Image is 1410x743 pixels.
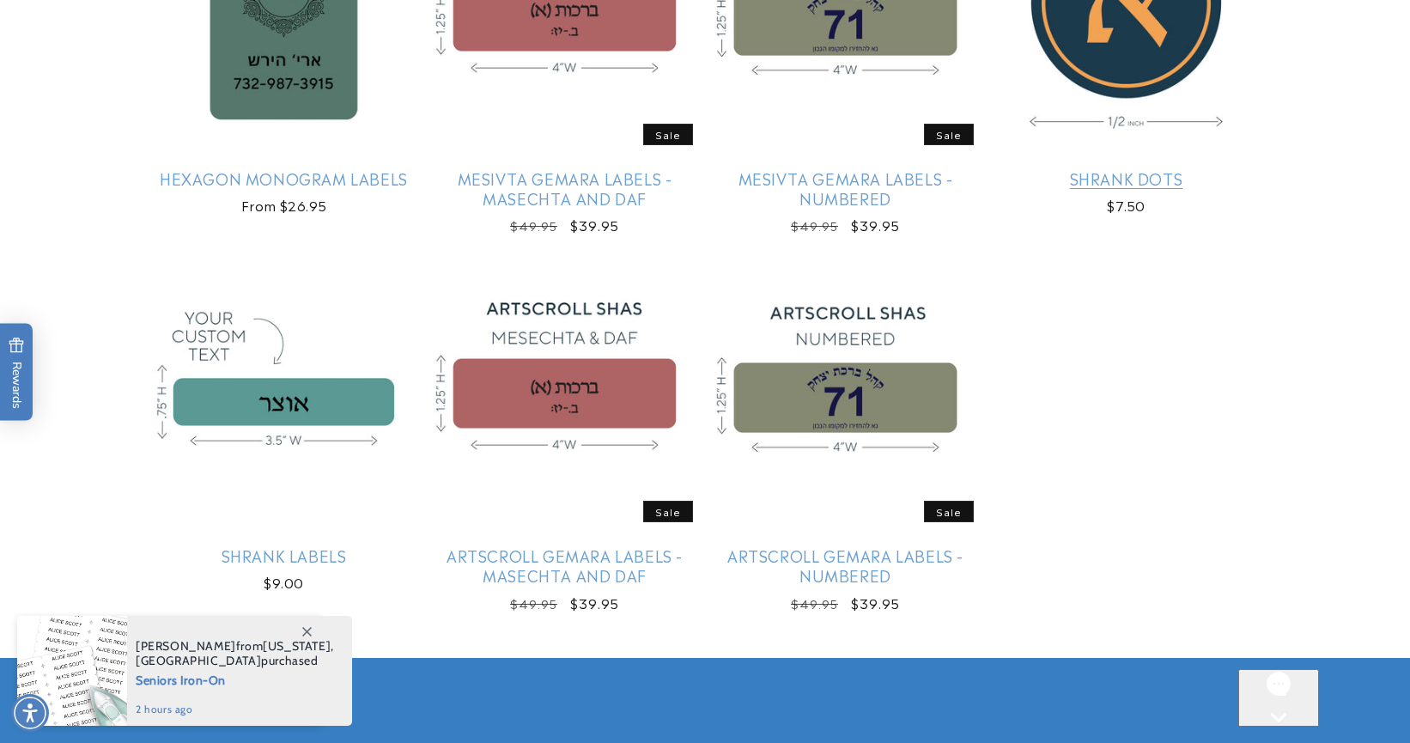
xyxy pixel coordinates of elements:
[136,668,334,690] span: Seniors Iron-On
[14,606,217,657] iframe: Sign Up via Text for Offers
[708,545,982,586] a: Artscroll Gemara Labels - Numbered
[1238,669,1393,726] iframe: Gorgias live chat messenger
[263,638,331,654] span: [US_STATE]
[147,545,421,565] a: Shrank Labels
[708,168,982,209] a: Mesivta Gemara Labels - Numbered
[136,702,334,717] span: 2 hours ago
[147,723,514,743] h2: Quick links
[428,168,702,209] a: Mesivta Gemara Labels - Masechta and Daf
[989,168,1263,188] a: Shrank Dots
[9,337,25,408] span: Rewards
[428,545,702,586] a: Artscroll Gemara Labels - Masechta and Daf
[896,723,1263,743] h2: LABEL LAND
[147,168,421,188] a: Hexagon Monogram Labels
[136,653,261,668] span: [GEOGRAPHIC_DATA]
[11,694,49,732] div: Accessibility Menu
[136,639,334,668] span: from , purchased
